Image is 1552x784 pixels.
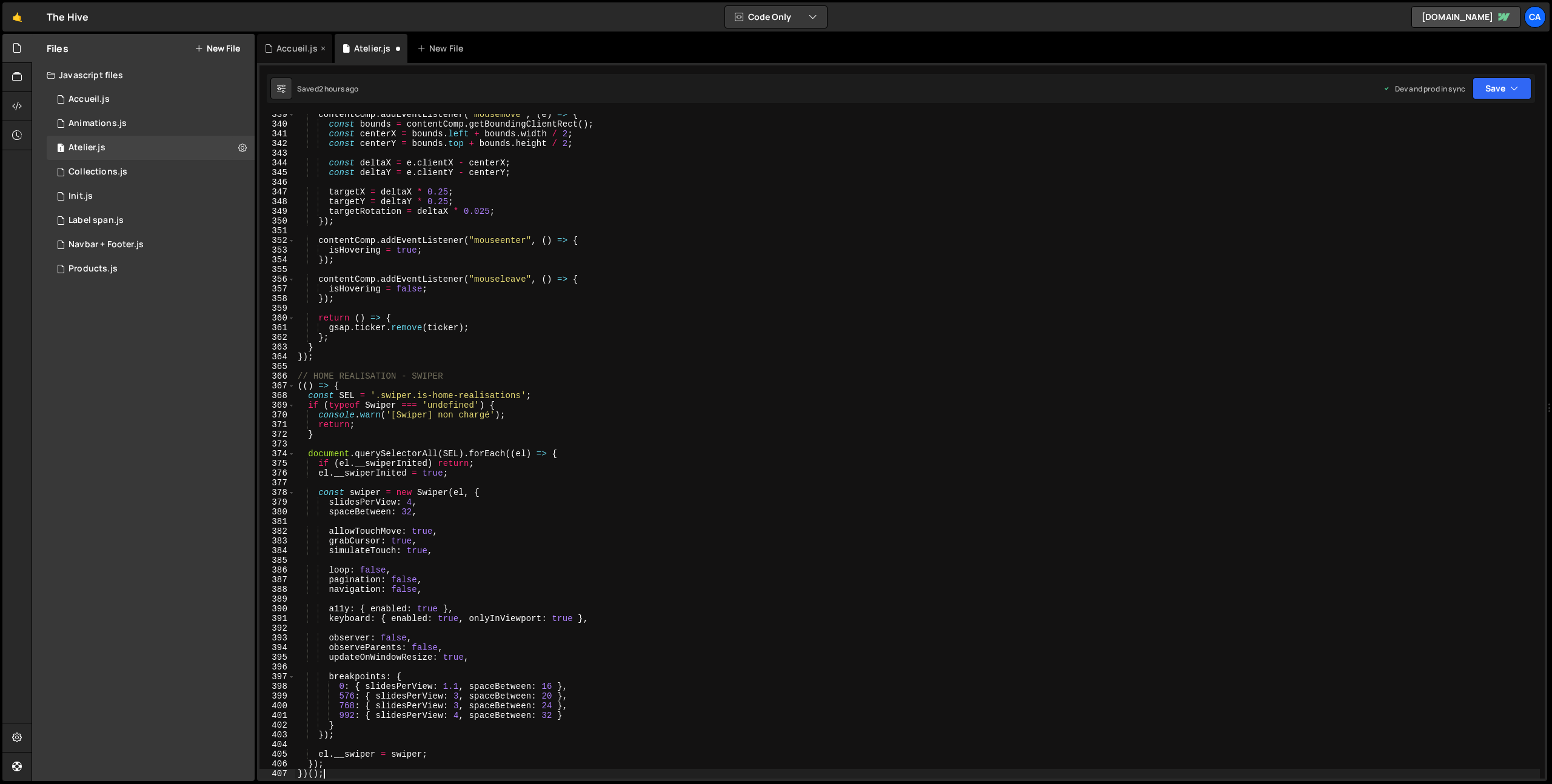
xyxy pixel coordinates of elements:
[259,749,295,759] div: 405
[259,420,295,430] div: 371
[259,536,295,546] div: 383
[259,604,295,614] div: 390
[195,44,240,53] button: New File
[259,333,295,342] div: 362
[47,233,255,257] div: 17034/47476.js
[47,10,89,24] div: The Hive
[57,144,64,154] span: 1
[259,304,295,313] div: 359
[259,527,295,536] div: 382
[259,546,295,556] div: 384
[259,265,295,274] div: 355
[259,662,295,672] div: 396
[69,215,124,226] div: Label span.js
[259,497,295,507] div: 379
[32,63,255,87] div: Javascript files
[47,136,255,160] div: 17034/47966.js
[259,478,295,488] div: 377
[725,6,827,28] button: Code Only
[259,391,295,400] div: 368
[259,468,295,478] div: 376
[259,342,295,352] div: 363
[259,672,295,682] div: 397
[1383,84,1465,94] div: Dev and prod in sync
[259,371,295,381] div: 366
[259,236,295,245] div: 352
[69,142,105,153] div: Atelier.js
[259,730,295,740] div: 403
[259,255,295,265] div: 354
[259,507,295,517] div: 380
[1473,78,1531,99] button: Save
[259,556,295,565] div: 385
[259,197,295,207] div: 348
[259,187,295,197] div: 347
[259,148,295,158] div: 343
[417,42,468,55] div: New File
[259,178,295,187] div: 346
[354,42,391,55] div: Atelier.js
[259,720,295,730] div: 402
[259,110,295,119] div: 339
[1411,6,1520,28] a: [DOMAIN_NAME]
[297,84,359,94] div: Saved
[259,488,295,497] div: 378
[47,257,255,281] div: 17034/47579.js
[259,158,295,168] div: 344
[259,691,295,701] div: 399
[259,623,295,633] div: 392
[259,759,295,769] div: 406
[259,245,295,255] div: 353
[47,87,255,111] div: 17034/46801.js
[259,362,295,371] div: 365
[259,517,295,527] div: 381
[259,643,295,653] div: 394
[259,207,295,216] div: 349
[259,352,295,362] div: 364
[259,449,295,459] div: 374
[259,284,295,294] div: 357
[259,740,295,749] div: 404
[259,594,295,604] div: 389
[259,614,295,623] div: 391
[259,439,295,449] div: 373
[319,84,359,94] div: 2 hours ago
[259,459,295,468] div: 375
[69,167,127,178] div: Collections.js
[259,168,295,178] div: 345
[47,184,255,208] div: 17034/46803.js
[259,313,295,323] div: 360
[259,585,295,594] div: 388
[259,139,295,148] div: 342
[69,264,118,274] div: Products.js
[69,239,144,250] div: Navbar + Footer.js
[259,400,295,410] div: 369
[47,42,69,55] h2: Files
[276,42,318,55] div: Accueil.js
[259,410,295,420] div: 370
[259,711,295,720] div: 401
[259,226,295,236] div: 351
[259,565,295,575] div: 386
[259,381,295,391] div: 367
[1524,6,1546,28] a: Ca
[259,430,295,439] div: 372
[259,701,295,711] div: 400
[259,575,295,585] div: 387
[69,191,93,202] div: Init.js
[259,119,295,129] div: 340
[47,111,255,136] div: 17034/46849.js
[259,633,295,643] div: 393
[259,216,295,226] div: 350
[259,274,295,284] div: 356
[259,682,295,691] div: 398
[69,118,127,129] div: Animations.js
[69,94,110,105] div: Accueil.js
[259,323,295,333] div: 361
[259,653,295,662] div: 395
[259,129,295,139] div: 341
[2,2,32,32] a: 🤙
[47,208,255,233] div: 17034/47788.js
[259,769,295,779] div: 407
